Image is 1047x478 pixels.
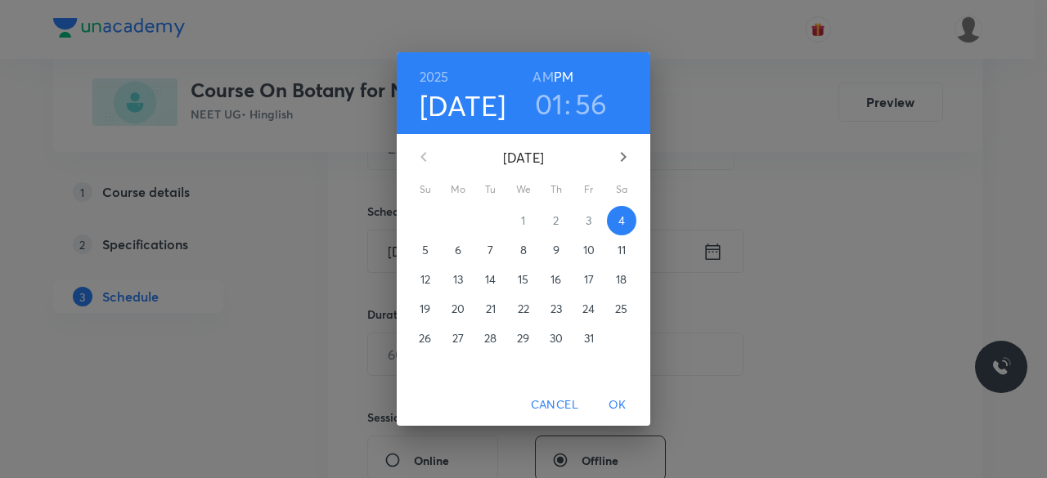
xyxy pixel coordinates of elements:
span: Mo [443,181,473,198]
button: 2025 [420,65,449,88]
button: 26 [411,324,440,353]
button: AM [532,65,553,88]
p: 20 [452,301,465,317]
button: 01 [535,87,564,121]
button: 14 [476,265,506,294]
button: 4 [607,206,636,235]
button: Cancel [524,390,585,420]
button: 24 [574,294,604,324]
p: 22 [518,301,529,317]
p: 24 [582,301,595,317]
p: 19 [420,301,430,317]
p: 6 [455,242,461,258]
button: 15 [509,265,538,294]
button: 16 [541,265,571,294]
button: 17 [574,265,604,294]
p: [DATE] [443,148,604,168]
p: 8 [520,242,527,258]
p: 28 [484,330,497,346]
span: Cancel [531,395,578,415]
span: Sa [607,181,636,198]
p: 5 [422,242,429,258]
p: 17 [584,271,594,288]
span: Fr [574,181,604,198]
button: 23 [541,294,571,324]
span: Th [541,181,571,198]
button: 5 [411,235,440,265]
button: 29 [509,324,538,353]
p: 26 [419,330,431,346]
p: 15 [518,271,528,288]
p: 30 [550,330,563,346]
button: 20 [443,294,473,324]
button: PM [554,65,573,88]
button: [DATE] [420,88,506,123]
button: 30 [541,324,571,353]
button: OK [591,390,644,420]
p: 25 [615,301,627,317]
button: 7 [476,235,506,265]
button: 56 [575,87,608,121]
p: 9 [553,242,559,258]
p: 21 [486,301,496,317]
button: 22 [509,294,538,324]
button: 27 [443,324,473,353]
span: Tu [476,181,506,198]
p: 4 [618,212,625,229]
p: 14 [485,271,496,288]
button: 21 [476,294,506,324]
p: 10 [583,242,595,258]
span: Su [411,181,440,198]
span: OK [598,395,637,415]
p: 29 [517,330,529,346]
button: 19 [411,294,440,324]
p: 13 [453,271,463,288]
button: 9 [541,235,571,265]
button: 6 [443,235,473,265]
button: 8 [509,235,538,265]
span: We [509,181,538,198]
button: 31 [574,324,604,353]
p: 12 [420,271,430,288]
button: 18 [607,265,636,294]
p: 7 [488,242,493,258]
p: 16 [550,271,561,288]
button: 12 [411,265,440,294]
button: 10 [574,235,604,265]
p: 23 [550,301,562,317]
button: 25 [607,294,636,324]
p: 18 [616,271,627,288]
button: 11 [607,235,636,265]
p: 11 [618,242,626,258]
p: 27 [452,330,464,346]
button: 28 [476,324,506,353]
p: 31 [584,330,594,346]
h3: : [564,87,571,121]
button: 13 [443,265,473,294]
